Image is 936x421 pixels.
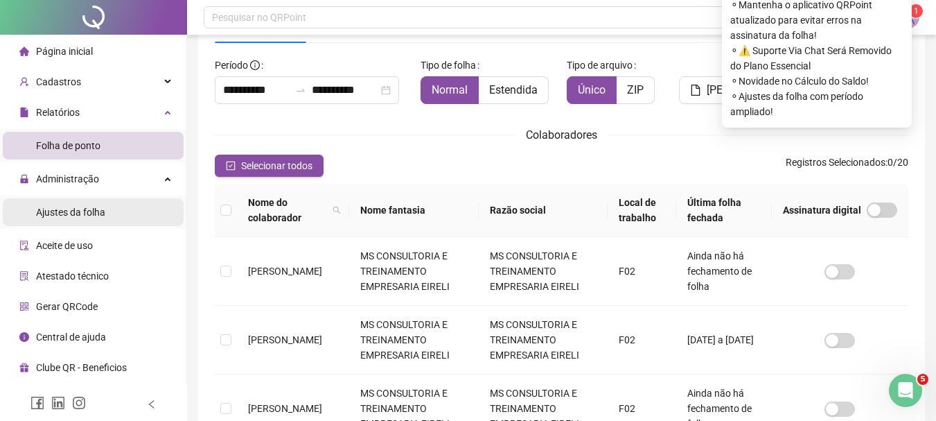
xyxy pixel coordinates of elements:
span: audit [19,241,29,250]
span: Colaboradores [526,128,597,141]
td: MS CONSULTORIA E TREINAMENTO EMPRESARIA EIRELI [349,237,479,306]
td: MS CONSULTORIA E TREINAMENTO EMPRESARIA EIRELI [479,306,608,375]
td: MS CONSULTORIA E TREINAMENTO EMPRESARIA EIRELI [349,306,479,375]
span: Período [215,60,248,71]
span: file [19,108,29,117]
th: Última folha fechada [676,184,772,237]
span: Gerar QRCode [36,301,98,312]
button: Selecionar todos [215,155,324,177]
span: Tipo de folha [421,58,476,73]
span: Cadastros [36,76,81,87]
span: info-circle [19,332,29,342]
span: : 0 / 20 [786,155,908,177]
span: 1 [914,6,919,16]
span: Estendida [489,83,538,96]
span: to [295,85,306,96]
span: ⚬ ⚠️ Suporte Via Chat Será Removido do Plano Essencial [730,43,903,74]
span: ⚬ Ajustes da folha com período ampliado! [730,89,903,119]
sup: Atualize o seu contato no menu Meus Dados [909,4,923,18]
span: facebook [30,396,44,410]
td: F02 [608,306,676,375]
span: user-add [19,77,29,87]
span: Central de ajuda [36,332,106,343]
span: [PERSON_NAME] [248,334,322,345]
span: ZIP [627,83,644,96]
span: check-square [226,161,236,171]
span: Página inicial [36,46,93,57]
span: Ainda não há fechamento de folha [687,250,752,292]
span: Registros Selecionados [786,157,885,168]
span: Normal [432,83,468,96]
td: F02 [608,237,676,306]
span: linkedin [51,396,65,410]
iframe: Intercom live chat [889,374,922,407]
span: Selecionar todos [241,158,312,173]
td: MS CONSULTORIA E TREINAMENTO EMPRESARIA EIRELI [479,237,608,306]
span: ⚬ Novidade no Cálculo do Saldo! [730,74,903,89]
span: search [333,206,341,214]
span: instagram [72,396,86,410]
span: Nome do colaborador [248,195,327,225]
span: qrcode [19,302,29,311]
span: Relatórios [36,107,80,118]
span: Assinatura digital [783,203,861,218]
span: [PERSON_NAME] [248,403,322,414]
span: file [690,85,701,96]
span: Tipo de arquivo [567,58,633,73]
span: swap-right [295,85,306,96]
th: Nome fantasia [349,184,479,237]
span: gift [19,363,29,372]
span: Único [578,83,606,96]
span: Folha de ponto [36,140,100,151]
span: Ajustes da folha [36,207,105,218]
th: Razão social [479,184,608,237]
span: info-circle [250,60,260,70]
th: Local de trabalho [608,184,676,237]
span: solution [19,271,29,281]
span: Aceite de uso [36,240,93,251]
span: Atestado técnico [36,270,109,282]
span: search [330,192,344,228]
span: Administração [36,173,99,184]
span: home [19,46,29,56]
button: [PERSON_NAME] [679,76,801,104]
span: [PERSON_NAME] [248,266,322,277]
td: [DATE] a [DATE] [676,306,772,375]
span: 5 [917,374,928,385]
span: left [147,399,157,409]
span: lock [19,174,29,184]
span: Clube QR - Beneficios [36,362,127,373]
span: [PERSON_NAME] [707,82,790,98]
